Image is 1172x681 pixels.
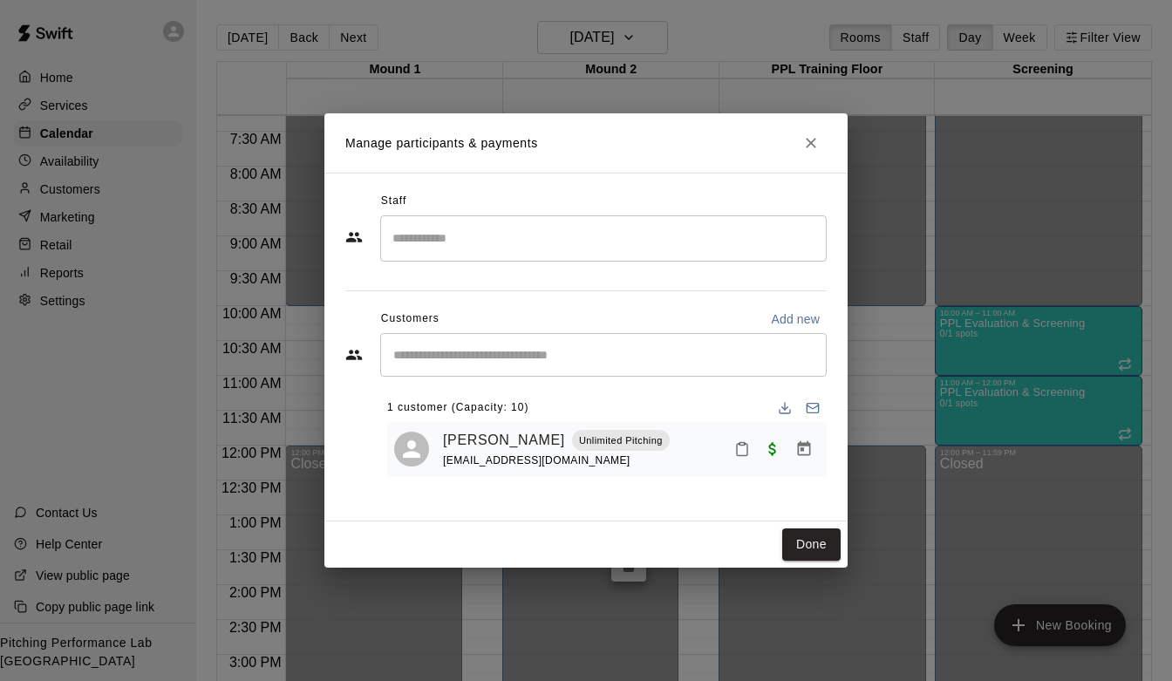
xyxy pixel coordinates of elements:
[727,434,757,464] button: Mark attendance
[788,433,820,465] button: Manage bookings & payment
[782,528,841,561] button: Done
[771,394,799,422] button: Download list
[381,187,406,215] span: Staff
[387,394,528,422] span: 1 customer (Capacity: 10)
[799,394,827,422] button: Email participants
[394,432,429,466] div: Carson Sanders
[757,441,788,456] span: Paid with Credit
[579,433,663,448] p: Unlimited Pitching
[345,228,363,246] svg: Staff
[345,346,363,364] svg: Customers
[764,305,827,333] button: Add new
[795,127,827,159] button: Close
[771,310,820,328] p: Add new
[443,429,565,452] a: [PERSON_NAME]
[380,333,827,377] div: Start typing to search customers...
[443,454,630,466] span: [EMAIL_ADDRESS][DOMAIN_NAME]
[380,215,827,262] div: Search staff
[381,305,439,333] span: Customers
[345,134,538,153] p: Manage participants & payments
